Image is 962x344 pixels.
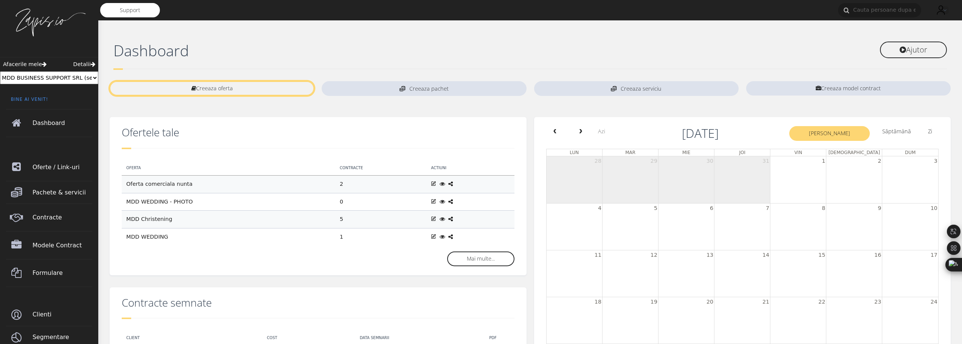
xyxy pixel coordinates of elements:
span: 12 [650,250,658,260]
a: Creeaza model contract [746,81,951,96]
span: Oferte / Link-uri [33,157,92,178]
span: 2 [877,156,882,166]
span: 22 [818,297,826,307]
button: [PERSON_NAME] [789,126,870,140]
a: Previzualizeaza [440,181,445,187]
span: Contracte [33,207,92,228]
a: 5 [340,216,343,222]
a: Distribuie/Share [448,199,453,205]
span: 16 [874,250,882,260]
a: Afacerile mele [3,60,46,69]
a: Vezi detalii si modifica [431,216,436,222]
span: Mie [682,150,690,155]
a: Oferte / Link-uri [6,153,92,181]
a: Vezi detalii si modifica [431,181,436,187]
span: Modele Contract [33,235,92,256]
span: Mar [625,150,635,155]
a: Vezi detalii si modifica [431,234,436,240]
span: Creeaza serviciu [621,86,661,91]
span: Formulare [33,262,92,284]
span: 17 [930,250,938,260]
a: Mai multe... [447,251,514,266]
a: Oferta comerciala nunta [126,181,192,187]
a: Distribuie/Share [448,234,453,240]
th: Contracte [335,160,426,176]
a: Support [100,3,160,17]
span: 31 [762,156,770,166]
a: Previzualizeaza [440,216,445,222]
a: Previzualizeaza [440,234,445,240]
input: Cauta persoane dupa email [838,3,921,17]
span: Creeaza model contract [821,85,881,92]
a: Creeaza oferta [110,81,314,96]
a: Clienti [6,304,92,326]
button: next [572,126,590,137]
span: 18 [594,297,602,307]
span: Vin [794,150,802,155]
a: Pachete & servicii [6,181,92,204]
span: 6 [709,204,714,213]
span: 29 [650,156,658,166]
a: 2 [340,181,343,187]
a: Dashboard [6,110,92,137]
span: 1 [821,156,826,166]
span: Creeaza oferta [196,85,233,92]
a: Distribuie/Share [448,181,453,187]
span: 11 [594,250,602,260]
span: Pachete & servicii [33,182,92,203]
span: Dashboard [33,113,92,134]
span: 28 [594,156,602,166]
a: Creeaza serviciu [534,81,739,96]
a: Creeaza pachet [322,81,526,96]
img: I feel cool today! [933,3,948,18]
span: 10 [930,204,938,213]
span: 14 [762,250,770,260]
button: prev [546,126,564,137]
span: Creeaza pachet [409,86,449,91]
span: 4 [597,204,602,213]
span: Lun [570,150,579,155]
span: 9 [877,204,882,213]
button: Zi [923,126,937,137]
span: 23 [874,297,882,307]
h1: Dashboard [113,42,527,60]
img: Zapis.io [11,8,87,37]
button: Azi [593,126,610,137]
span: 7 [765,204,770,213]
span: Bine ai venit! [6,96,92,109]
a: 0 [340,199,343,205]
span: 21 [762,297,770,307]
th: Actiuni [426,160,514,176]
span: 20 [706,297,714,307]
span: 13 [706,250,714,260]
span: 8 [821,204,826,213]
a: Detalii [73,60,95,69]
span: 19 [650,297,658,307]
span: [DEMOGRAPHIC_DATA] [829,150,880,155]
a: 1 [340,234,343,240]
span: Joi [739,150,745,155]
span: Dum [905,150,916,155]
a: MDD WEDDING - PHOTO [126,199,193,205]
span: 30 [706,156,714,166]
a: MDD WEDDING [126,234,168,240]
span: 5 [653,204,658,213]
button: Săptămână [878,126,916,137]
span: 3 [933,156,938,166]
a: Vezi detalii si modifica [431,199,436,205]
span: 24 [930,297,938,307]
a: Previzualizeaza [440,199,445,205]
th: Oferta [122,160,335,176]
a: Contracte [6,204,92,231]
a: Modele Contract [6,231,92,259]
span: Clienti [33,304,92,325]
span: 15 [818,250,826,260]
a: Distribuie/Share [448,216,453,222]
h3: Contracte semnate [122,296,514,309]
a: MDD Christening [126,216,172,222]
a: Ajutor [880,42,947,58]
h2: [DATE] [682,126,719,140]
h3: Ofertele tale [122,126,514,139]
a: Formulare [6,259,92,287]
